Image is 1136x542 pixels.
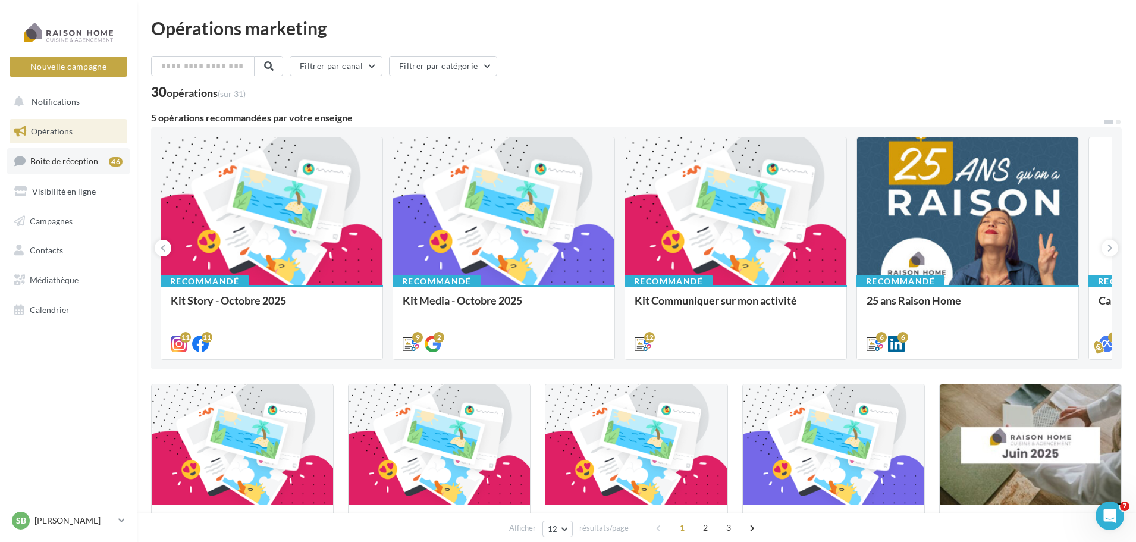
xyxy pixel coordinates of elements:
[625,275,713,288] div: Recommandé
[30,215,73,225] span: Campagnes
[434,332,444,343] div: 2
[509,522,536,534] span: Afficher
[7,209,130,234] a: Campagnes
[32,96,80,106] span: Notifications
[579,522,629,534] span: résultats/page
[1096,502,1124,530] iframe: Intercom live chat
[109,157,123,167] div: 46
[389,56,497,76] button: Filtrer par catégorie
[151,113,1103,123] div: 5 opérations recommandées par votre enseigne
[30,275,79,285] span: Médiathèque
[7,148,130,174] a: Boîte de réception46
[30,245,63,255] span: Contacts
[1108,332,1119,343] div: 3
[7,119,130,144] a: Opérations
[403,295,605,318] div: Kit Media - Octobre 2025
[290,56,382,76] button: Filtrer par canal
[7,297,130,322] a: Calendrier
[151,86,246,99] div: 30
[393,275,481,288] div: Recommandé
[218,89,246,99] span: (sur 31)
[7,238,130,263] a: Contacts
[151,19,1122,37] div: Opérations marketing
[867,295,1069,318] div: 25 ans Raison Home
[7,268,130,293] a: Médiathèque
[32,186,96,196] span: Visibilité en ligne
[10,509,127,532] a: Sb [PERSON_NAME]
[856,275,944,288] div: Recommandé
[30,156,98,166] span: Boîte de réception
[10,57,127,77] button: Nouvelle campagne
[1120,502,1129,511] span: 7
[635,295,837,318] div: Kit Communiquer sur mon activité
[548,524,558,534] span: 12
[167,87,246,98] div: opérations
[30,305,70,315] span: Calendrier
[412,332,423,343] div: 9
[7,89,125,114] button: Notifications
[719,518,738,537] span: 3
[696,518,715,537] span: 2
[161,275,249,288] div: Recommandé
[31,126,73,136] span: Opérations
[16,515,26,527] span: Sb
[644,332,655,343] div: 12
[542,521,573,537] button: 12
[876,332,887,343] div: 6
[202,332,212,343] div: 11
[673,518,692,537] span: 1
[34,515,114,527] p: [PERSON_NAME]
[180,332,191,343] div: 11
[897,332,908,343] div: 6
[7,179,130,204] a: Visibilité en ligne
[171,295,373,318] div: Kit Story - Octobre 2025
